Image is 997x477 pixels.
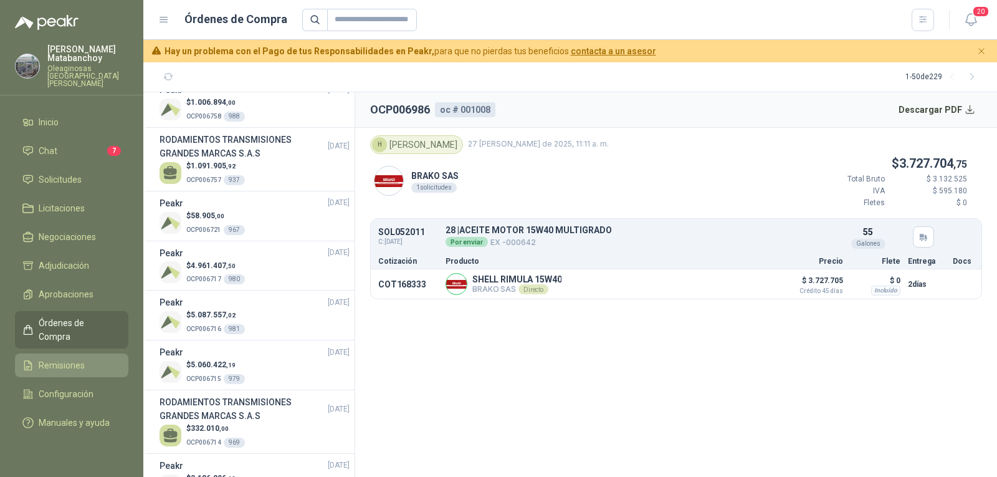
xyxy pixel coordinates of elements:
[186,226,221,233] span: OCP006721
[186,325,221,332] span: OCP006716
[518,284,548,294] div: Directo
[953,258,974,265] p: Docs
[446,237,488,247] div: Por enviar
[39,173,82,186] span: Solicitudes
[186,423,245,435] p: $
[370,101,430,118] h2: OCP006986
[851,258,900,265] p: Flete
[851,273,900,288] p: $ 0
[160,296,350,335] a: Peakr[DATE] Company Logo$5.087.557,02OCP006716981
[224,374,245,384] div: 979
[446,258,773,265] p: Producto
[863,225,873,239] p: 55
[160,311,181,333] img: Company Logo
[39,287,93,301] span: Aprobaciones
[15,196,128,220] a: Licitaciones
[160,395,350,448] a: RODAMIENTOS TRANSMISIONES GRANDES MARCAS S.A.S[DATE] $332.010,00OCP006714969
[47,65,128,87] p: Oleaginosas [GEOGRAPHIC_DATA][PERSON_NAME]
[39,230,96,244] span: Negociaciones
[186,309,245,321] p: $
[974,44,990,59] button: Cerrar
[224,175,245,185] div: 937
[160,99,181,120] img: Company Logo
[810,185,885,197] p: IVA
[191,98,236,107] span: 1.006.894
[191,211,224,220] span: 58.905
[372,137,387,152] div: H
[411,183,457,193] div: 1 solicitudes
[899,156,967,171] span: 3.727.704
[810,197,885,209] p: Fletes
[186,210,245,222] p: $
[328,297,350,309] span: [DATE]
[15,282,128,306] a: Aprobaciones
[224,274,245,284] div: 980
[165,44,656,58] span: para que no pierdas tus beneficios
[184,11,287,28] h1: Órdenes de Compra
[328,403,350,415] span: [DATE]
[186,260,245,272] p: $
[186,176,221,183] span: OCP006757
[472,284,561,294] p: BRAKO SAS
[15,139,128,163] a: Chat7
[781,288,843,294] span: Crédito 45 días
[15,254,128,277] a: Adjudicación
[160,196,183,210] h3: Peakr
[15,15,79,30] img: Logo peakr
[892,197,967,209] p: $ 0
[191,161,236,170] span: 1.091.905
[328,247,350,259] span: [DATE]
[446,274,467,294] img: Company Logo
[165,46,434,56] b: Hay un problema con el Pago de tus Responsabilidades en Peakr,
[15,382,128,406] a: Configuración
[15,225,128,249] a: Negociaciones
[39,115,59,129] span: Inicio
[215,213,224,219] span: ,00
[328,197,350,209] span: [DATE]
[224,112,245,122] div: 988
[328,140,350,152] span: [DATE]
[15,110,128,134] a: Inicio
[378,258,438,265] p: Cotización
[892,173,967,185] p: $ 3.132.525
[781,258,843,265] p: Precio
[226,312,236,319] span: ,02
[186,276,221,282] span: OCP006717
[160,296,183,309] h3: Peakr
[446,226,612,235] p: 28 | ACEITE MOTOR 15W40 MULTIGRADO
[871,286,900,296] div: Incluido
[191,311,236,319] span: 5.087.557
[953,158,967,170] span: ,75
[160,133,328,160] h3: RODAMIENTOS TRANSMISIONES GRANDES MARCAS S.A.S
[370,135,463,154] div: [PERSON_NAME]
[160,261,181,283] img: Company Logo
[16,54,39,78] img: Company Logo
[186,113,221,120] span: OCP006758
[219,425,229,432] span: ,00
[39,144,57,158] span: Chat
[905,67,982,87] div: 1 - 50 de 229
[39,359,85,372] span: Remisiones
[378,279,438,289] p: COT168333
[186,439,221,446] span: OCP006714
[224,324,245,334] div: 981
[160,133,350,186] a: RODAMIENTOS TRANSMISIONES GRANDES MARCAS S.A.S[DATE] $1.091.905,92OCP006757937
[39,259,89,272] span: Adjudicación
[160,83,350,122] a: Peakr[DATE] Company Logo$1.006.894,00OCP006758988
[374,166,403,195] img: Company Logo
[378,237,425,247] span: C: [DATE]
[908,277,945,292] p: 2 días
[571,46,656,56] a: contacta a un asesor
[186,359,245,371] p: $
[47,45,128,62] p: [PERSON_NAME] Matabanchoy
[160,212,181,234] img: Company Logo
[328,460,350,471] span: [DATE]
[160,345,350,385] a: Peakr[DATE] Company Logo$5.060.422,19OCP006715979
[781,273,843,294] p: $ 3.727.705
[435,102,495,117] div: oc # 001008
[224,438,245,448] div: 969
[39,201,85,215] span: Licitaciones
[186,97,245,108] p: $
[186,160,245,172] p: $
[810,173,885,185] p: Total Bruto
